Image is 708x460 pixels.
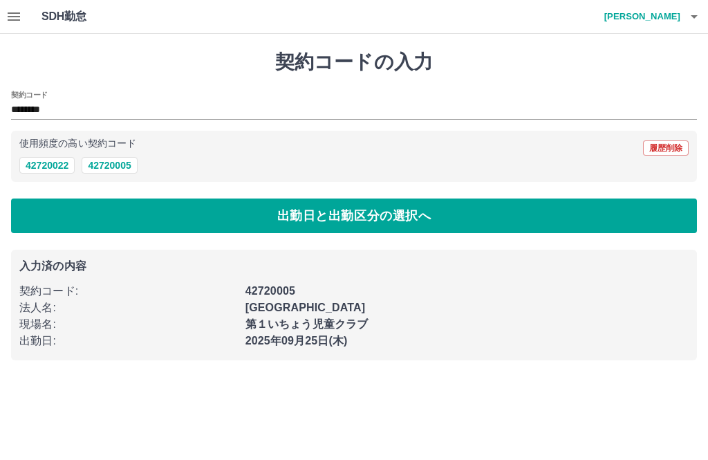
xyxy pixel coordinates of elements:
[643,140,689,156] button: 履歴削除
[11,50,697,74] h1: 契約コードの入力
[245,318,369,330] b: 第１いちょう児童クラブ
[19,261,689,272] p: 入力済の内容
[245,302,366,313] b: [GEOGRAPHIC_DATA]
[19,139,136,149] p: 使用頻度の高い契約コード
[11,89,48,100] h2: 契約コード
[82,157,137,174] button: 42720005
[245,285,295,297] b: 42720005
[19,333,237,349] p: 出勤日 :
[19,316,237,333] p: 現場名 :
[245,335,348,347] b: 2025年09月25日(木)
[11,199,697,233] button: 出勤日と出勤区分の選択へ
[19,157,75,174] button: 42720022
[19,283,237,300] p: 契約コード :
[19,300,237,316] p: 法人名 :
